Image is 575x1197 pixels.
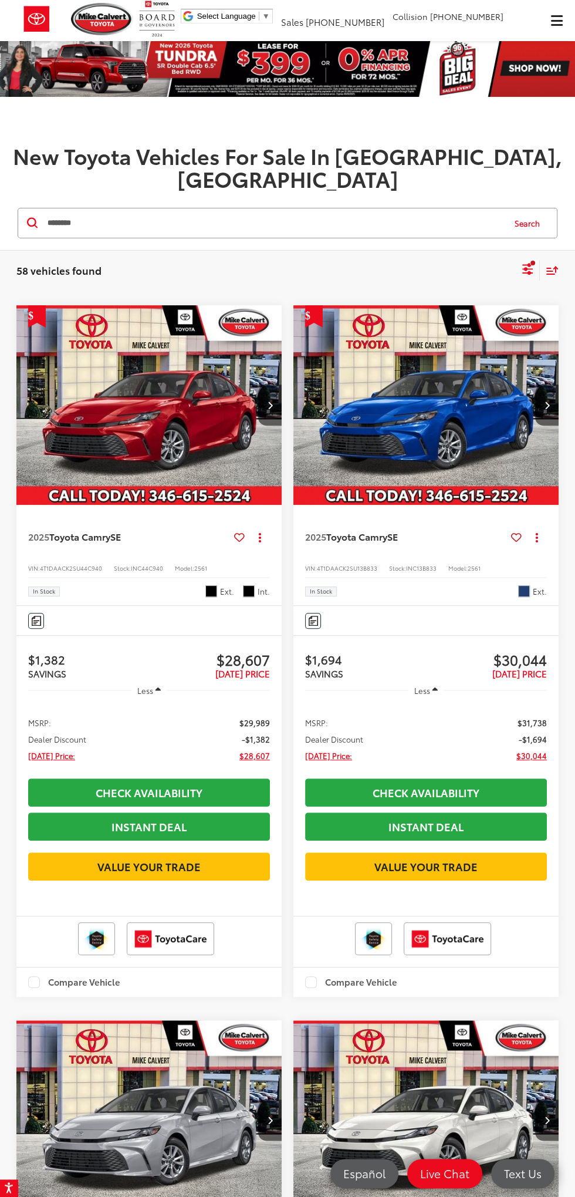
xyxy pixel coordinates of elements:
span: $30,044 [516,750,547,761]
img: Mike Calvert Toyota [71,3,133,35]
span: dropdown dots [258,532,261,542]
span: Stock: [389,564,406,572]
span: Less [137,685,153,696]
span: 2561 [468,564,481,572]
button: Select filters [520,259,535,282]
span: VIN: [305,564,317,572]
span: ​ [259,12,259,21]
span: Int. [258,586,270,597]
span: Less [414,685,430,696]
span: [DATE] PRICE [492,667,547,680]
span: INC13B833 [406,564,437,572]
span: Toyota Camry [49,530,110,543]
button: Select sort value [540,260,559,281]
span: $1,382 [28,650,149,668]
label: Compare Vehicle [28,976,120,988]
img: Comments [309,616,318,626]
span: 58 vehicles found [16,263,102,277]
img: Comments [32,616,41,626]
span: SE [387,530,398,543]
span: $31,738 [517,717,547,729]
span: Live Chat [414,1166,475,1181]
a: 2025 Toyota Camry SE2025 Toyota Camry SE2025 Toyota Camry SE2025 Toyota Camry SE [16,305,283,505]
span: Sales [281,15,303,28]
div: 2025 Toyota Camry SE 0 [16,305,283,505]
img: ToyotaCare Mike Calvert Toyota Houston TX [129,925,212,953]
span: dropdown dots [535,532,537,542]
span: Text Us [498,1166,547,1181]
span: MSRP: [305,717,328,729]
img: ToyotaCare Mike Calvert Toyota Houston TX [406,925,489,953]
span: Select Language [197,12,256,21]
img: Toyota Safety Sense Mike Calvert Toyota Houston TX [357,925,390,953]
span: Underground [205,585,217,597]
a: Instant Deal [28,812,270,841]
button: Next image [258,385,282,426]
span: 2025 [28,530,49,543]
span: 2561 [194,564,207,572]
span: Dealer Discount [305,733,363,745]
a: Value Your Trade [305,852,547,881]
span: Toyota Camry [326,530,387,543]
label: Compare Vehicle [305,976,397,988]
a: Value Your Trade [28,852,270,881]
span: VIN: [28,564,40,572]
span: Collision [393,11,428,22]
a: 2025Toyota CamrySE [305,530,506,543]
span: 4T1DAACK2SU13B833 [317,564,377,572]
span: Supersonic Red [518,585,530,597]
span: $30,044 [426,650,547,668]
div: 2025 Toyota Camry SE 0 [293,305,560,505]
button: Next image [535,1100,559,1141]
a: Live Chat [407,1159,482,1188]
button: Next image [258,1100,282,1141]
span: $28,607 [149,650,270,668]
a: Check Availability [28,778,270,807]
span: Stock: [114,564,131,572]
span: 4T1DAACK2SU44C940 [40,564,102,572]
input: Search by Make, Model, or Keyword [46,209,503,237]
span: ▼ [262,12,270,21]
span: SAVINGS [28,667,66,680]
span: $1,694 [305,650,426,668]
span: Model: [448,564,468,572]
span: Model: [175,564,194,572]
a: Select Language​ [197,12,270,21]
span: [DATE] PRICE [215,667,270,680]
a: Español [330,1159,398,1188]
button: Less [408,680,444,701]
button: Next image [535,385,559,426]
span: 2025 [305,530,326,543]
img: 2025 Toyota Camry SE [293,305,560,505]
button: Actions [526,527,547,547]
span: Get Price Drop Alert [28,305,46,328]
button: Actions [249,527,270,547]
span: In Stock [33,588,55,594]
span: [DATE] Price: [305,750,352,761]
span: SAVINGS [305,667,343,680]
span: In Stock [310,588,332,594]
span: $29,989 [239,717,270,729]
span: Ext. [533,586,547,597]
button: Less [131,680,167,701]
span: INC44C940 [131,564,163,572]
span: [DATE] Price: [28,750,75,761]
span: Get Price Drop Alert [305,305,323,328]
a: 2025 Toyota Camry SE2025 Toyota Camry SE2025 Toyota Camry SE2025 Toyota Camry SE [293,305,560,505]
span: MSRP: [28,717,51,729]
span: Ext. [220,586,234,597]
span: SE [110,530,121,543]
span: Español [337,1166,391,1181]
button: Search [503,208,557,238]
span: -$1,694 [519,733,547,745]
a: Instant Deal [305,812,547,841]
button: Comments [305,613,321,629]
img: 2025 Toyota Camry SE [16,305,283,505]
a: 2025Toyota CamrySE [28,530,229,543]
span: [PHONE_NUMBER] [430,11,503,22]
span: Dealer Discount [28,733,86,745]
a: Check Availability [305,778,547,807]
a: Text Us [491,1159,554,1188]
img: Toyota Safety Sense Mike Calvert Toyota Houston TX [80,925,113,953]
